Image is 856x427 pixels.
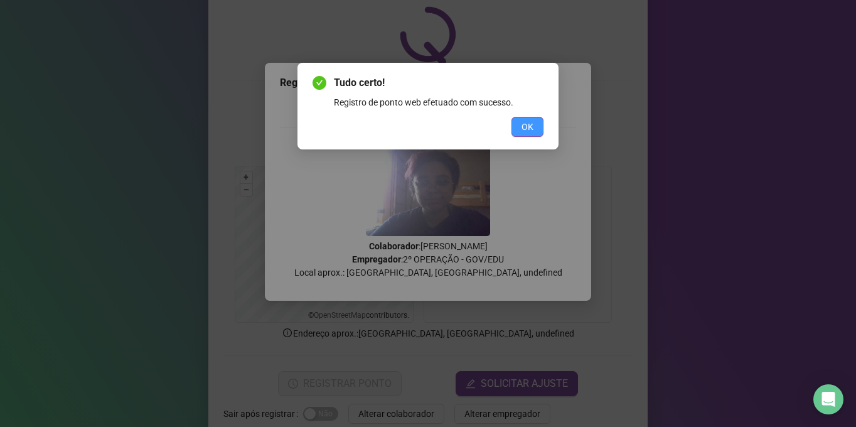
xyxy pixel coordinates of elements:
span: Tudo certo! [334,75,543,90]
div: Registro de ponto web efetuado com sucesso. [334,95,543,109]
button: OK [511,117,543,137]
span: OK [522,120,533,134]
div: Open Intercom Messenger [813,384,843,414]
span: check-circle [313,76,326,90]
